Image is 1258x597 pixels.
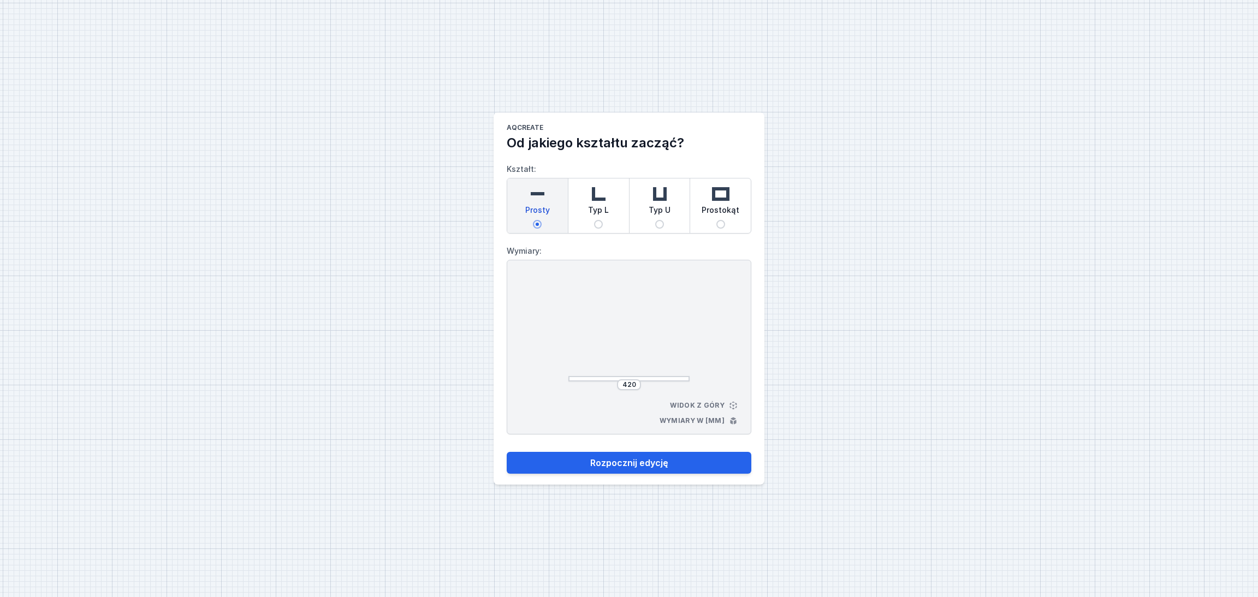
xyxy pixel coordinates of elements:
span: Prostokąt [702,205,739,220]
img: u-shaped.svg [649,183,670,205]
input: Typ U [655,220,664,229]
img: l-shaped.svg [588,183,609,205]
span: Prosty [525,205,550,220]
label: Kształt: [507,160,751,234]
h1: AQcreate [507,123,751,134]
label: Wymiary: [507,242,751,260]
img: straight.svg [526,183,548,205]
button: Rozpocznij edycję [507,452,751,474]
input: Typ L [594,220,603,229]
input: Prostokąt [716,220,725,229]
img: rectangle.svg [710,183,732,205]
span: Typ L [588,205,609,220]
input: Wymiar [mm] [620,380,638,389]
input: Prosty [533,220,542,229]
span: Typ U [649,205,670,220]
h2: Od jakiego kształtu zacząć? [507,134,751,152]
